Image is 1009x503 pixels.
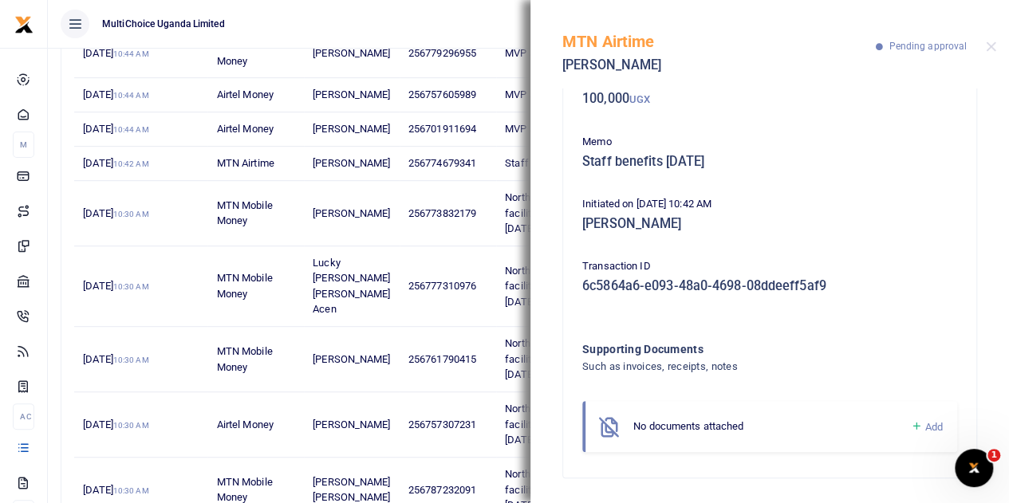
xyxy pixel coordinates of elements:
[313,47,390,59] span: [PERSON_NAME]
[313,419,390,430] span: [PERSON_NAME]
[96,17,231,31] span: MultiChoice Uganda Limited
[582,358,893,375] h4: Such as invoices, receipts, notes
[889,41,967,52] span: Pending approval
[217,199,273,227] span: MTN Mobile Money
[408,280,476,292] span: 256777310976
[113,356,149,364] small: 10:30 AM
[83,484,148,496] span: [DATE]
[505,88,596,100] span: MVP awards [DATE]
[505,403,625,446] span: Northen region wages and facilitation payment [DATE]
[582,134,957,151] p: Memo
[113,210,149,218] small: 10:30 AM
[408,207,476,219] span: 256773832179
[505,337,625,380] span: Northen region wages and facilitation payment [DATE]
[217,88,274,100] span: Airtel Money
[113,421,149,430] small: 10:30 AM
[83,88,148,100] span: [DATE]
[562,57,876,73] h5: [PERSON_NAME]
[313,257,390,316] span: Lucky [PERSON_NAME] [PERSON_NAME] Acen
[408,353,476,365] span: 256761790415
[217,157,274,169] span: MTN Airtime
[408,157,476,169] span: 256774679341
[582,278,957,294] h5: 6c5864a6-e093-48a0-4698-08ddeeff5af9
[505,123,596,135] span: MVP awards [DATE]
[629,93,650,105] small: UGX
[217,345,273,373] span: MTN Mobile Money
[582,196,957,213] p: Initiated on [DATE] 10:42 AM
[113,49,149,58] small: 10:44 AM
[313,88,390,100] span: [PERSON_NAME]
[408,123,476,135] span: 256701911694
[925,421,943,433] span: Add
[83,123,148,135] span: [DATE]
[408,419,476,430] span: 256757307231
[408,47,476,59] span: 256779296955
[582,216,957,232] h5: [PERSON_NAME]
[505,191,625,234] span: Northen region wages and facilitation payment [DATE]
[987,449,1000,462] span: 1
[505,157,601,169] span: Staff benefits [DATE]
[582,340,893,358] h4: Supporting Documents
[13,132,34,158] li: M
[505,265,625,308] span: Northen region wages and facilitation payment [DATE]
[83,47,148,59] span: [DATE]
[113,159,149,168] small: 10:42 AM
[505,47,596,59] span: MVP awards [DATE]
[313,157,390,169] span: [PERSON_NAME]
[217,123,274,135] span: Airtel Money
[113,486,149,495] small: 10:30 AM
[582,91,957,107] h5: 100,000
[113,282,149,291] small: 10:30 AM
[113,125,149,134] small: 10:44 AM
[582,154,957,170] h5: Staff benefits [DATE]
[408,88,476,100] span: 256757605989
[113,91,149,100] small: 10:44 AM
[217,272,273,300] span: MTN Mobile Money
[313,207,390,219] span: [PERSON_NAME]
[582,258,957,275] p: Transaction ID
[13,403,34,430] li: Ac
[910,418,943,436] a: Add
[14,18,34,29] a: logo-small logo-large logo-large
[955,449,993,487] iframe: Intercom live chat
[83,207,148,219] span: [DATE]
[633,420,743,432] span: No documents attached
[313,123,390,135] span: [PERSON_NAME]
[217,39,273,67] span: MTN Mobile Money
[217,419,274,430] span: Airtel Money
[986,41,996,52] button: Close
[313,353,390,365] span: [PERSON_NAME]
[83,157,148,169] span: [DATE]
[83,280,148,292] span: [DATE]
[83,353,148,365] span: [DATE]
[562,32,876,51] h5: MTN Airtime
[83,419,148,430] span: [DATE]
[14,15,34,34] img: logo-small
